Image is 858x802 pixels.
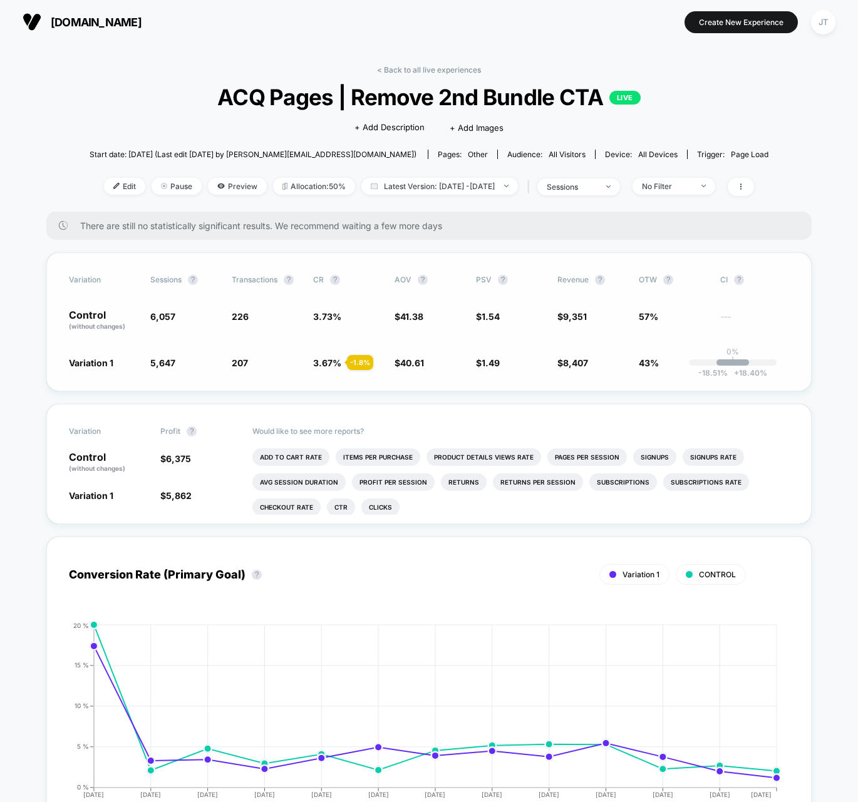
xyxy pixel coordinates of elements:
[498,275,508,285] button: ?
[720,313,789,331] span: ---
[734,368,739,378] span: +
[441,473,487,491] li: Returns
[69,310,138,331] p: Control
[549,150,586,159] span: All Visitors
[368,791,389,798] tspan: [DATE]
[187,426,197,436] button: ?
[642,182,692,191] div: No Filter
[197,791,218,798] tspan: [DATE]
[623,570,659,579] span: Variation 1
[354,121,425,134] span: + Add Description
[208,178,267,195] span: Preview
[161,183,167,189] img: end
[160,426,180,436] span: Profit
[352,473,435,491] li: Profit Per Session
[377,65,481,75] a: < Back to all live experiences
[507,150,586,159] div: Audience:
[69,275,138,285] span: Variation
[254,791,275,798] tspan: [DATE]
[140,791,161,798] tspan: [DATE]
[639,275,708,285] span: OTW
[539,791,559,798] tspan: [DATE]
[152,178,202,195] span: Pause
[160,453,191,464] span: $
[731,150,768,159] span: Page Load
[596,791,616,798] tspan: [DATE]
[699,570,736,579] span: CONTROL
[252,426,790,436] p: Would like to see more reports?
[606,185,611,188] img: end
[313,275,324,284] span: CR
[710,791,730,798] tspan: [DATE]
[327,498,355,516] li: Ctr
[811,10,835,34] div: JT
[638,150,678,159] span: all devices
[524,178,537,196] span: |
[252,448,329,466] li: Add To Cart Rate
[476,275,492,284] span: PSV
[639,357,659,368] span: 43%
[371,183,378,189] img: calendar
[493,473,583,491] li: Returns Per Session
[113,183,120,189] img: edit
[282,183,287,190] img: rebalance
[104,178,145,195] span: Edit
[425,791,446,798] tspan: [DATE]
[73,621,89,629] tspan: 20 %
[589,473,657,491] li: Subscriptions
[476,311,500,322] span: $
[595,150,687,159] span: Device:
[252,473,346,491] li: Avg Session Duration
[83,791,104,798] tspan: [DATE]
[232,357,248,368] span: 207
[728,368,767,378] span: 18.40 %
[734,275,744,285] button: ?
[400,357,424,368] span: 40.61
[284,275,294,285] button: ?
[426,448,541,466] li: Product Details Views Rate
[557,275,589,284] span: Revenue
[166,453,191,464] span: 6,375
[663,473,749,491] li: Subscriptions Rate
[69,426,138,436] span: Variation
[23,13,41,31] img: Visually logo
[69,490,113,501] span: Variation 1
[150,275,182,284] span: Sessions
[663,275,673,285] button: ?
[653,791,673,798] tspan: [DATE]
[609,91,641,105] p: LIVE
[683,448,744,466] li: Signups Rate
[731,356,734,366] p: |
[504,185,509,187] img: end
[361,498,400,516] li: Clicks
[330,275,340,285] button: ?
[450,123,504,133] span: + Add Images
[639,311,658,322] span: 57%
[697,150,768,159] div: Trigger:
[482,311,500,322] span: 1.54
[482,357,500,368] span: 1.49
[188,275,198,285] button: ?
[698,368,728,378] span: -18.51 %
[563,311,587,322] span: 9,351
[726,347,739,356] p: 0%
[311,791,332,798] tspan: [DATE]
[720,275,789,285] span: CI
[160,490,192,501] span: $
[75,702,89,709] tspan: 10 %
[273,178,355,195] span: Allocation: 50%
[51,16,142,29] span: [DOMAIN_NAME]
[395,357,424,368] span: $
[150,311,175,322] span: 6,057
[90,150,416,159] span: Start date: [DATE] (Last edit [DATE] by [PERSON_NAME][EMAIL_ADDRESS][DOMAIN_NAME])
[685,11,798,33] button: Create New Experience
[69,322,125,330] span: (without changes)
[232,275,277,284] span: Transactions
[438,150,488,159] div: Pages:
[69,357,113,368] span: Variation 1
[69,465,125,472] span: (without changes)
[807,9,839,35] button: JT
[557,311,587,322] span: $
[252,570,262,580] button: ?
[336,448,420,466] li: Items Per Purchase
